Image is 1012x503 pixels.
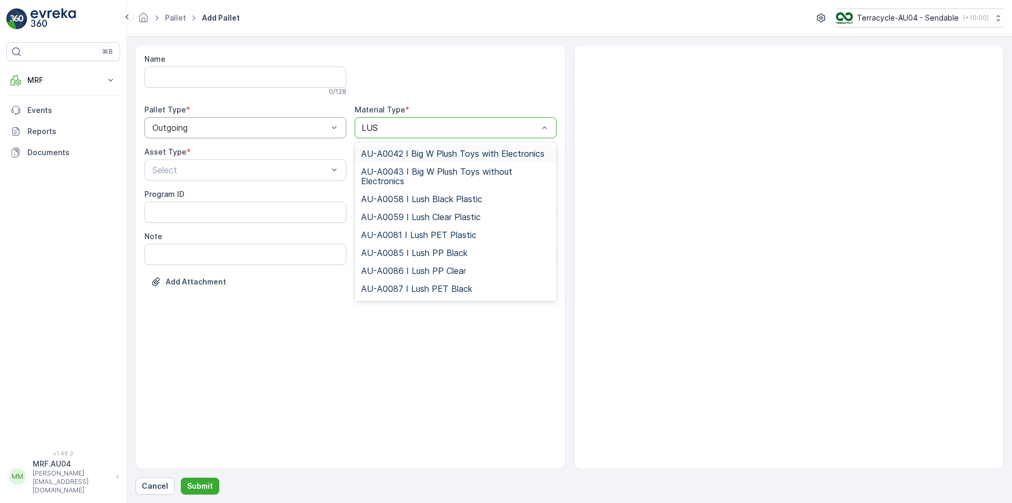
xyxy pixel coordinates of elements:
p: Select [152,164,328,176]
span: Add Pallet [200,13,242,23]
p: ( +10:00 ) [963,14,989,22]
p: MRF.AU04 [33,459,111,469]
p: MRF [27,75,99,86]
span: AU-A0059 I Lush Clear Plastic [361,212,481,222]
button: Upload File [144,273,232,290]
span: AU-A0043 I Big W Plush Toys without Electronics [361,167,550,186]
span: AU-A0081 I Lush PET Plastic [361,230,476,240]
a: Documents [6,142,120,163]
p: Terracycle-AU04 - Sendable [857,13,959,23]
span: AU-A0042 I Big W Plush Toys with Electronics [361,149,544,158]
span: AU-A0087 I Lush PET Black [361,284,472,293]
img: logo [6,8,27,30]
a: Homepage [138,16,149,25]
a: Reports [6,121,120,142]
button: MRF [6,70,120,91]
p: Add Attachment [166,277,226,287]
label: Pallet Type [144,105,186,114]
span: v 1.48.0 [6,450,120,457]
div: MM [9,468,26,485]
p: Reports [27,126,116,137]
button: Submit [181,478,219,495]
p: Documents [27,147,116,158]
img: logo_light-DOdMpM7g.png [31,8,76,30]
label: Asset Type [144,147,187,156]
label: Program ID [144,189,184,198]
p: Submit [187,481,213,491]
span: AU-A0058 I Lush Black Plastic [361,194,482,204]
button: Cancel [135,478,174,495]
img: terracycle_logo.png [836,12,853,24]
span: AU-A0085 I Lush PP Black [361,248,468,258]
a: Pallet [165,13,186,22]
p: [PERSON_NAME][EMAIL_ADDRESS][DOMAIN_NAME] [33,469,111,495]
span: AU-A0086 I Lush PP Clear [361,266,466,276]
p: Events [27,105,116,116]
button: Terracycle-AU04 - Sendable(+10:00) [836,8,1004,27]
label: Note [144,232,162,241]
p: ⌘B [102,48,113,56]
label: Material Type [355,105,405,114]
label: Name [144,54,166,63]
p: Cancel [142,481,168,491]
p: 0 / 128 [329,88,346,96]
button: MMMRF.AU04[PERSON_NAME][EMAIL_ADDRESS][DOMAIN_NAME] [6,459,120,495]
a: Events [6,100,120,121]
